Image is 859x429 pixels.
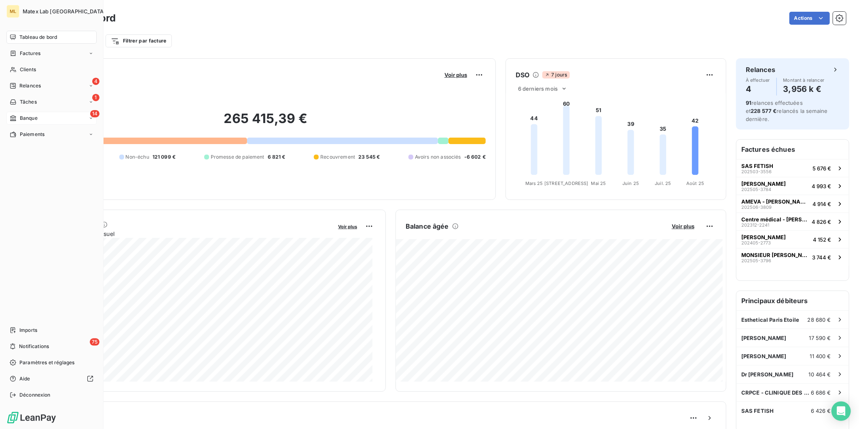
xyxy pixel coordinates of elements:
[808,316,831,323] span: 28 680 €
[809,335,831,341] span: 17 590 €
[6,128,97,141] a: Paiements
[442,71,470,79] button: Voir plus
[669,223,697,230] button: Voir plus
[525,181,543,186] tspan: Mars 25
[686,181,704,186] tspan: Août 25
[338,224,357,229] span: Voir plus
[736,140,849,159] h6: Factures échues
[812,165,831,172] span: 5 676 €
[415,153,461,161] span: Avoirs non associés
[542,71,569,79] span: 7 jours
[92,78,99,85] span: 4
[6,31,97,44] a: Tableau de bord
[92,94,99,101] span: 1
[591,181,606,186] tspan: Mai 25
[90,110,99,117] span: 14
[736,195,849,212] button: AMEVA - [PERSON_NAME]202506-38094 914 €
[741,389,811,396] span: CRPCE - CLINIQUE DES CHAMPS ELYSEES
[6,372,97,385] a: Aide
[746,65,775,74] h6: Relances
[19,359,74,366] span: Paramètres et réglages
[783,83,825,96] h4: 3,956 k €
[152,153,176,161] span: 121 099 €
[736,212,849,230] button: Centre médical - [PERSON_NAME]202312-22414 826 €
[358,153,380,161] span: 23 545 €
[20,115,38,122] span: Banque
[741,216,808,223] span: Centre médical - [PERSON_NAME]
[46,110,486,135] h2: 265 415,39 €
[6,47,97,60] a: Factures
[812,183,831,189] span: 4 993 €
[741,187,771,192] span: 202505-3784
[20,131,44,138] span: Paiements
[741,258,771,263] span: 202505-3796
[6,79,97,92] a: 4Relances
[518,85,558,92] span: 6 derniers mois
[746,100,751,106] span: 91
[741,252,809,258] span: MONSIEUR [PERSON_NAME]
[19,82,41,89] span: Relances
[20,50,40,57] span: Factures
[544,181,588,186] tspan: [STREET_ADDRESS]
[813,236,831,243] span: 4 152 €
[741,316,799,323] span: Esthetical Paris Etoile
[320,153,355,161] span: Recouvrement
[736,248,849,266] button: MONSIEUR [PERSON_NAME]202505-37963 744 €
[444,72,467,78] span: Voir plus
[741,223,769,227] span: 202312-2241
[126,153,149,161] span: Non-échu
[741,234,786,240] span: [PERSON_NAME]
[90,338,99,346] span: 75
[655,181,671,186] tspan: Juil. 25
[789,12,830,25] button: Actions
[741,240,771,245] span: 202405-2773
[741,198,809,205] span: AMEVA - [PERSON_NAME]
[736,291,849,310] h6: Principaux débiteurs
[19,327,37,334] span: Imports
[6,356,97,369] a: Paramètres et réglages
[19,391,51,399] span: Déconnexion
[19,34,57,41] span: Tableau de bord
[746,83,770,96] h4: 4
[811,408,831,414] span: 6 426 €
[20,66,36,73] span: Clients
[741,163,773,169] span: SAS FETISH
[741,371,793,378] span: Dr [PERSON_NAME]
[622,181,639,186] tspan: Juin 25
[811,389,831,396] span: 6 686 €
[736,177,849,195] button: [PERSON_NAME]202505-37844 993 €
[783,78,825,83] span: Montant à relancer
[406,221,449,231] h6: Balance âgée
[809,371,831,378] span: 10 464 €
[741,353,787,359] span: [PERSON_NAME]
[268,153,286,161] span: 6 821 €
[741,181,786,187] span: [PERSON_NAME]
[6,5,19,18] div: ML
[741,205,772,210] span: 202506-3809
[336,223,360,230] button: Voir plus
[6,96,97,108] a: 1Tâches
[6,324,97,337] a: Imports
[831,401,851,421] div: Open Intercom Messenger
[741,408,774,414] span: SAS FETISH
[746,100,828,122] span: relances effectuées et relancés la semaine dernière.
[6,112,97,125] a: 14Banque
[672,223,694,229] span: Voir plus
[812,254,831,261] span: 3 744 €
[516,70,529,80] h6: DSO
[746,78,770,83] span: À effectuer
[736,159,849,177] button: SAS FETISH202503-35565 676 €
[741,335,787,341] span: [PERSON_NAME]
[46,229,332,238] span: Chiffre d'affaires mensuel
[106,34,172,47] button: Filtrer par facture
[6,411,57,424] img: Logo LeanPay
[812,201,831,207] span: 4 914 €
[20,98,37,106] span: Tâches
[211,153,264,161] span: Promesse de paiement
[6,63,97,76] a: Clients
[810,353,831,359] span: 11 400 €
[751,108,776,114] span: 228 577 €
[741,169,772,174] span: 202503-3556
[736,230,849,248] button: [PERSON_NAME]202405-27734 152 €
[19,375,30,382] span: Aide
